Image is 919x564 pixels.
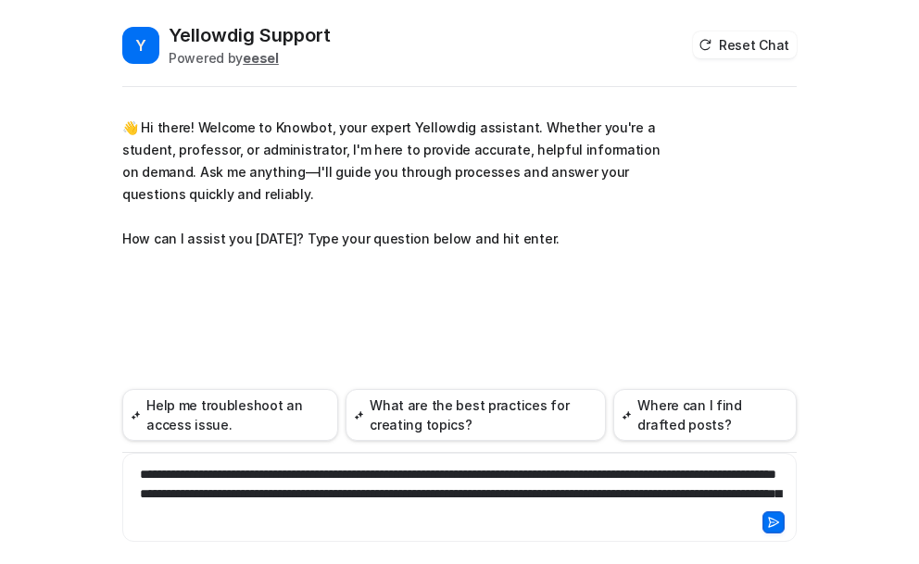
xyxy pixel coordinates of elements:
[122,27,159,64] span: Y
[693,31,797,58] button: Reset Chat
[243,50,279,66] b: eesel
[346,389,606,441] button: What are the best practices for creating topics?
[169,22,331,48] h2: Yellowdig Support
[122,389,338,441] button: Help me troubleshoot an access issue.
[169,48,331,68] div: Powered by
[613,389,797,441] button: Where can I find drafted posts?
[122,117,664,250] p: 👋 Hi there! Welcome to Knowbot, your expert Yellowdig assistant. Whether you're a student, profes...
